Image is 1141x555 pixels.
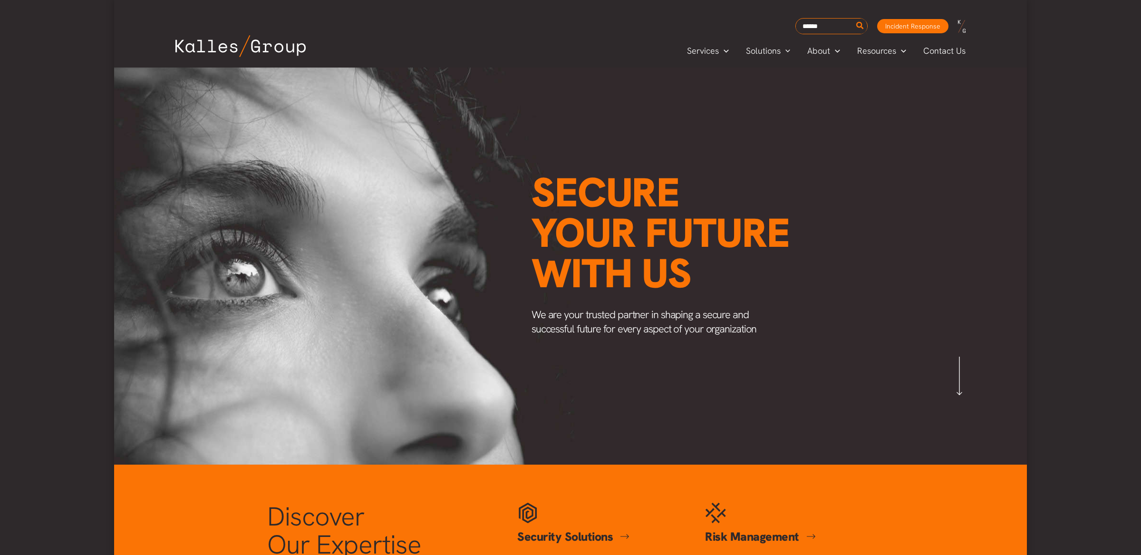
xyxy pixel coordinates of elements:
a: Risk Management [705,529,816,545]
a: ResourcesMenu Toggle [849,44,915,58]
a: Security Solutions [517,529,629,545]
span: Menu Toggle [719,44,729,58]
span: Menu Toggle [830,44,840,58]
span: Secure your future with us [532,166,790,300]
a: AboutMenu Toggle [799,44,849,58]
span: Menu Toggle [896,44,906,58]
span: About [807,44,830,58]
a: SolutionsMenu Toggle [737,44,799,58]
a: Contact Us [915,44,975,58]
nav: Primary Site Navigation [678,43,975,58]
img: Kalles Group [175,35,306,57]
a: Incident Response [877,19,948,33]
a: ServicesMenu Toggle [678,44,737,58]
span: Services [687,44,719,58]
button: Search [854,19,866,34]
span: Contact Us [923,44,966,58]
span: Resources [857,44,896,58]
span: We are your trusted partner in shaping a secure and successful future for every aspect of your or... [532,308,757,336]
span: Menu Toggle [781,44,791,58]
span: Solutions [746,44,781,58]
